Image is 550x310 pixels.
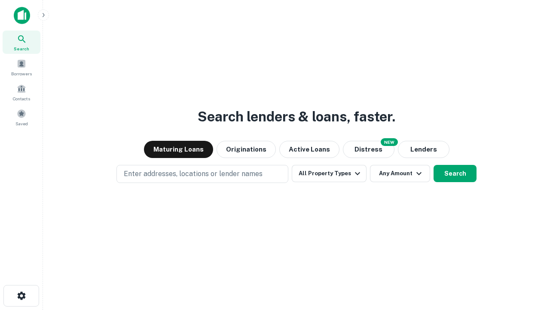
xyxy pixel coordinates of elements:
[292,165,367,182] button: All Property Types
[116,165,288,183] button: Enter addresses, locations or lender names
[398,141,449,158] button: Lenders
[124,169,263,179] p: Enter addresses, locations or lender names
[3,56,40,79] a: Borrowers
[343,141,394,158] button: Search distressed loans with lien and other non-mortgage details.
[3,105,40,129] a: Saved
[3,31,40,54] a: Search
[198,106,395,127] h3: Search lenders & loans, faster.
[434,165,477,182] button: Search
[3,81,40,104] a: Contacts
[11,70,32,77] span: Borrowers
[370,165,430,182] button: Any Amount
[381,138,398,146] div: NEW
[15,120,28,127] span: Saved
[217,141,276,158] button: Originations
[507,241,550,282] iframe: Chat Widget
[13,95,30,102] span: Contacts
[14,7,30,24] img: capitalize-icon.png
[279,141,339,158] button: Active Loans
[14,45,29,52] span: Search
[144,141,213,158] button: Maturing Loans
